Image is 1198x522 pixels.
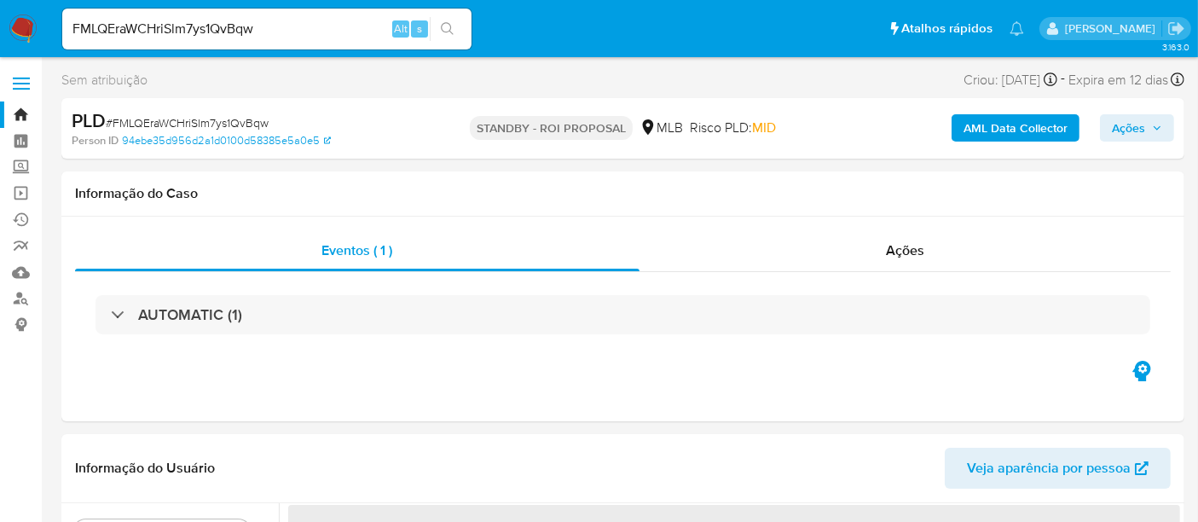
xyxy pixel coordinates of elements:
[1112,114,1145,142] span: Ações
[1065,20,1161,37] p: erico.trevizan@mercadopago.com.br
[752,118,776,137] span: MID
[321,241,392,260] span: Eventos ( 1 )
[690,119,776,137] span: Risco PLD:
[886,241,924,260] span: Ações
[964,114,1068,142] b: AML Data Collector
[640,119,683,137] div: MLB
[470,116,633,140] p: STANDBY - ROI PROPOSAL
[75,185,1171,202] h1: Informação do Caso
[122,133,331,148] a: 94ebe35d956d2a1d0100d58385e5a0e5
[394,20,408,37] span: Alt
[952,114,1079,142] button: AML Data Collector
[1167,20,1185,38] a: Sair
[967,448,1131,489] span: Veja aparência por pessoa
[964,68,1057,91] div: Criou: [DATE]
[430,17,465,41] button: search-icon
[61,71,148,90] span: Sem atribuição
[106,114,269,131] span: # FMLQEraWCHriSlm7ys1QvBqw
[1010,21,1024,36] a: Notificações
[417,20,422,37] span: s
[72,107,106,134] b: PLD
[1100,114,1174,142] button: Ações
[1061,68,1065,91] span: -
[945,448,1171,489] button: Veja aparência por pessoa
[75,460,215,477] h1: Informação do Usuário
[95,295,1150,334] div: AUTOMATIC (1)
[1068,71,1168,90] span: Expira em 12 dias
[901,20,993,38] span: Atalhos rápidos
[72,133,119,148] b: Person ID
[62,18,472,40] input: Pesquise usuários ou casos...
[138,305,242,324] h3: AUTOMATIC (1)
